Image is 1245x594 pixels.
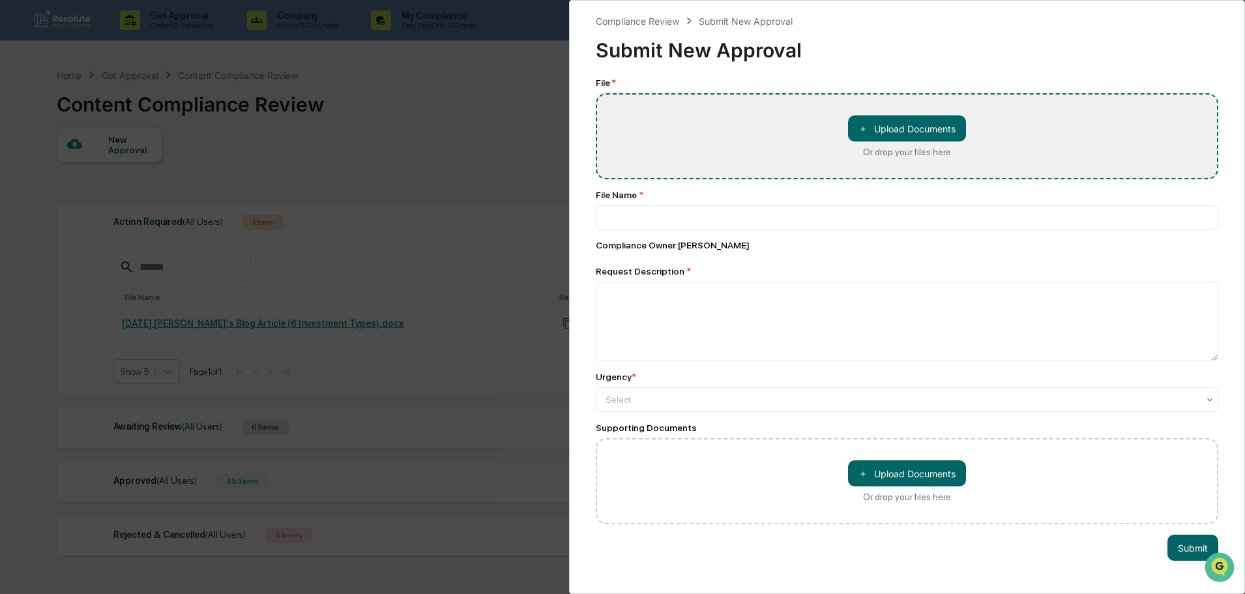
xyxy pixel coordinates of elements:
iframe: Open customer support [1203,551,1238,586]
span: Data Lookup [26,189,82,202]
span: Preclearance [26,164,84,177]
div: We're available if you need us! [44,113,165,123]
span: Pylon [130,221,158,231]
div: File [596,78,1218,88]
div: Compliance Review [596,16,679,27]
span: ＋ [858,123,868,135]
span: ＋ [858,468,868,480]
div: Urgency [596,372,636,382]
div: Or drop your files here [863,147,951,157]
div: 🔎 [13,190,23,201]
div: Supporting Documents [596,423,1218,433]
div: Start new chat [44,100,214,113]
div: Or drop your files here [863,492,951,502]
div: 🖐️ [13,166,23,176]
span: Attestations [108,164,162,177]
div: Submit New Approval [596,28,1218,62]
button: Submit [1167,535,1218,561]
div: Submit New Approval [699,16,793,27]
div: 🗄️ [95,166,105,176]
div: Compliance Owner : [PERSON_NAME] [596,240,1218,250]
a: 🖐️Preclearance [8,159,89,183]
a: 🔎Data Lookup [8,184,87,207]
button: Start new chat [222,104,237,119]
div: Request Description [596,266,1218,276]
a: 🗄️Attestations [89,159,167,183]
button: Or drop your files here [848,460,966,486]
p: How can we help? [13,27,237,48]
div: File Name [596,190,1218,200]
button: Or drop your files here [848,115,966,141]
img: 1746055101610-c473b297-6a78-478c-a979-82029cc54cd1 [13,100,37,123]
a: Powered byPylon [92,220,158,231]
